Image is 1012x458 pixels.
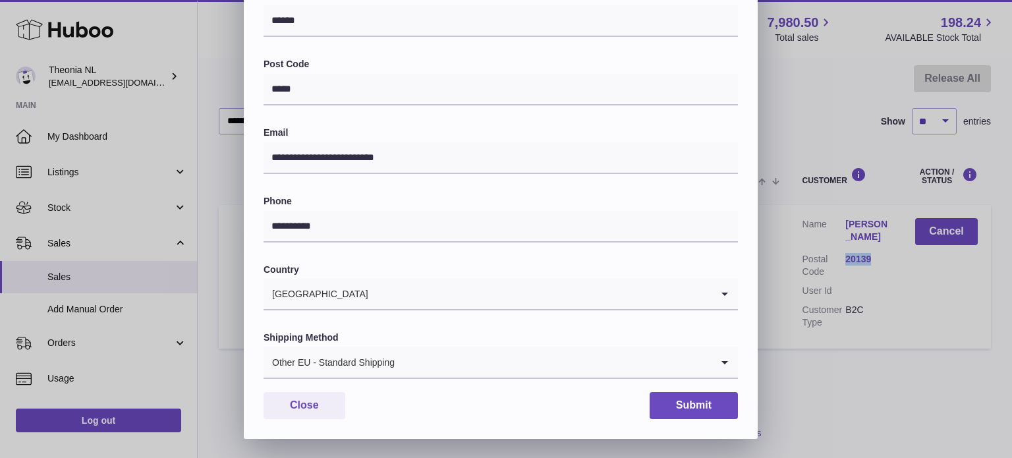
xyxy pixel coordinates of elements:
[369,279,712,309] input: Search for option
[264,392,345,419] button: Close
[264,127,738,139] label: Email
[264,264,738,276] label: Country
[264,195,738,208] label: Phone
[264,279,369,309] span: [GEOGRAPHIC_DATA]
[650,392,738,419] button: Submit
[264,347,738,379] div: Search for option
[264,58,738,71] label: Post Code
[264,347,395,378] span: Other EU - Standard Shipping
[264,279,738,310] div: Search for option
[264,331,738,344] label: Shipping Method
[395,347,712,378] input: Search for option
